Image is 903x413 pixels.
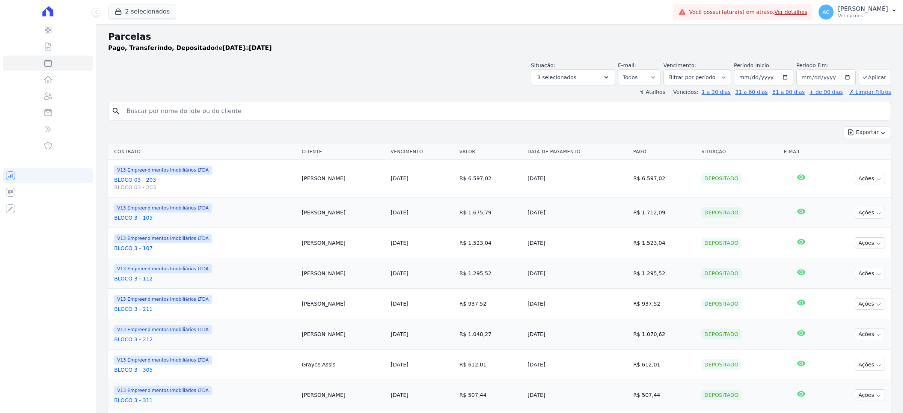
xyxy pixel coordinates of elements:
[114,184,296,191] span: BLOCO 03 - 203
[618,62,636,68] label: E-mail:
[855,389,885,401] button: Ações
[114,214,296,222] a: BLOCO 3 - 105
[630,350,698,380] td: R$ 612,01
[457,289,525,319] td: R$ 937,52
[525,160,630,197] td: [DATE]
[457,350,525,380] td: R$ 612,01
[390,175,408,181] a: [DATE]
[108,5,176,19] button: 2 selecionados
[701,359,742,370] div: Depositado
[663,62,696,68] label: Vencimento:
[387,144,456,160] th: Vencimento
[859,69,891,85] button: Aplicar
[390,270,408,276] a: [DATE]
[537,73,576,82] span: 3 selecionados
[630,197,698,228] td: R$ 1.712,09
[299,350,388,380] td: Grayce Assis
[735,89,767,95] a: 31 a 60 dias
[299,197,388,228] td: [PERSON_NAME]
[299,289,388,319] td: [PERSON_NAME]
[525,380,630,410] td: [DATE]
[813,2,903,23] button: AC [PERSON_NAME] Ver opções
[114,305,296,313] a: BLOCO 3 - 211
[457,144,525,160] th: Valor
[299,228,388,258] td: [PERSON_NAME]
[457,258,525,289] td: R$ 1.295,52
[390,240,408,246] a: [DATE]
[630,319,698,350] td: R$ 1.070,62
[114,166,212,175] span: V13 Empreendimentos Imobiliários LTDA
[525,289,630,319] td: [DATE]
[698,144,781,160] th: Situação
[701,173,742,184] div: Depositado
[525,228,630,258] td: [DATE]
[689,8,807,16] span: Você possui fatura(s) em atraso.
[855,329,885,340] button: Ações
[108,144,299,160] th: Contrato
[630,258,698,289] td: R$ 1.295,52
[390,331,408,337] a: [DATE]
[701,298,742,309] div: Depositado
[108,44,215,51] strong: Pago, Transferindo, Depositado
[855,298,885,310] button: Ações
[108,30,891,44] h2: Parcelas
[525,350,630,380] td: [DATE]
[775,9,808,15] a: Ver detalhes
[838,5,888,13] p: [PERSON_NAME]
[249,44,272,51] strong: [DATE]
[122,104,888,119] input: Buscar por nome do lote ou do cliente
[855,237,885,249] button: Ações
[114,234,212,243] span: V13 Empreendimentos Imobiliários LTDA
[114,396,296,404] a: BLOCO 3 - 311
[838,13,888,19] p: Ver opções
[114,325,212,334] span: V13 Empreendimentos Imobiliários LTDA
[670,89,698,95] label: Vencidos:
[630,289,698,319] td: R$ 937,52
[108,44,272,53] p: de a
[844,127,891,138] button: Exportar
[390,362,408,368] a: [DATE]
[457,319,525,350] td: R$ 1.048,27
[855,268,885,279] button: Ações
[299,319,388,350] td: [PERSON_NAME]
[114,176,296,191] a: BLOCO 03 - 203BLOCO 03 - 203
[630,380,698,410] td: R$ 507,44
[734,62,771,68] label: Período Inicío:
[630,228,698,258] td: R$ 1.523,04
[855,173,885,184] button: Ações
[701,268,742,279] div: Depositado
[630,144,698,160] th: Pago
[222,44,245,51] strong: [DATE]
[114,203,212,213] span: V13 Empreendimentos Imobiliários LTDA
[810,89,843,95] a: + de 90 dias
[114,336,296,343] a: BLOCO 3 - 212
[531,62,555,68] label: Situação:
[639,89,665,95] label: ↯ Atalhos
[525,144,630,160] th: Data de Pagamento
[114,366,296,374] a: BLOCO 3 - 305
[701,207,742,218] div: Depositado
[855,207,885,219] button: Ações
[390,392,408,398] a: [DATE]
[390,301,408,307] a: [DATE]
[525,319,630,350] td: [DATE]
[112,107,121,116] i: search
[457,160,525,197] td: R$ 6.597,02
[702,89,731,95] a: 1 a 30 dias
[299,144,388,160] th: Cliente
[796,62,856,69] label: Período Fim:
[823,9,830,15] span: AC
[457,197,525,228] td: R$ 1.675,79
[114,244,296,252] a: BLOCO 3 - 107
[114,275,296,282] a: BLOCO 3 - 112
[114,295,212,304] span: V13 Empreendimentos Imobiliários LTDA
[701,390,742,400] div: Depositado
[525,197,630,228] td: [DATE]
[772,89,805,95] a: 61 a 90 dias
[114,264,212,273] span: V13 Empreendimentos Imobiliários LTDA
[630,160,698,197] td: R$ 6.597,02
[114,356,212,365] span: V13 Empreendimentos Imobiliários LTDA
[457,380,525,410] td: R$ 507,44
[299,160,388,197] td: [PERSON_NAME]
[299,380,388,410] td: [PERSON_NAME]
